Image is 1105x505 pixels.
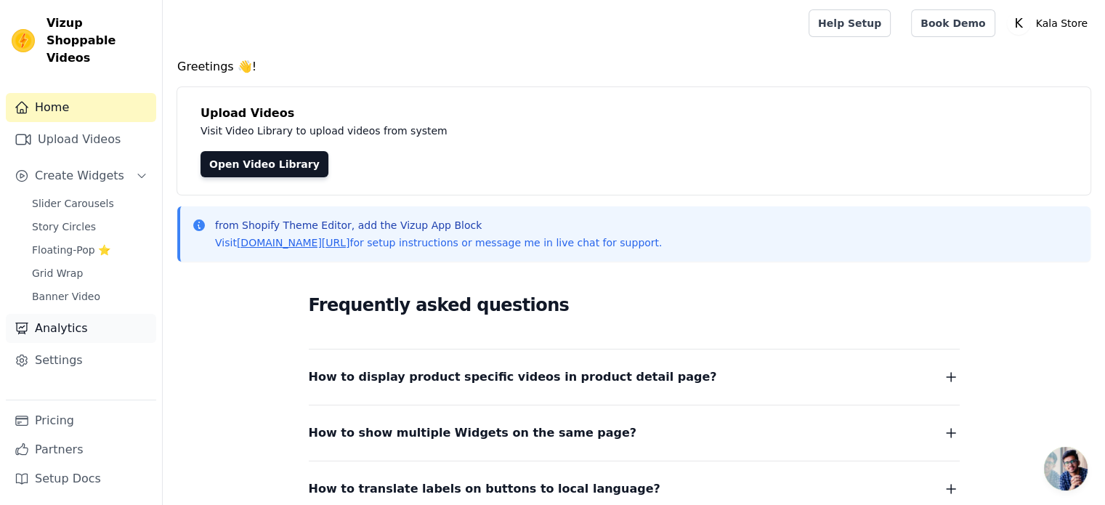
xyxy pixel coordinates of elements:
text: K [1014,16,1023,31]
span: Story Circles [32,219,96,234]
button: How to translate labels on buttons to local language? [309,479,960,499]
button: Create Widgets [6,161,156,190]
a: Grid Wrap [23,263,156,283]
span: Vizup Shoppable Videos [46,15,150,67]
a: Story Circles [23,217,156,237]
a: Help Setup [809,9,891,37]
p: from Shopify Theme Editor, add the Vizup App Block [215,218,662,233]
a: Open Video Library [201,151,328,177]
a: Home [6,93,156,122]
span: Banner Video [32,289,100,304]
p: Kala Store [1030,10,1093,36]
a: [DOMAIN_NAME][URL] [237,237,350,249]
span: How to translate labels on buttons to local language? [309,479,660,499]
button: How to display product specific videos in product detail page? [309,367,960,387]
span: Floating-Pop ⭐ [32,243,110,257]
img: Vizup [12,29,35,52]
p: Visit Video Library to upload videos from system [201,122,851,140]
a: Floating-Pop ⭐ [23,240,156,260]
span: Grid Wrap [32,266,83,280]
a: Settings [6,346,156,375]
a: Pricing [6,406,156,435]
button: K Kala Store [1007,10,1093,36]
a: Partners [6,435,156,464]
span: How to show multiple Widgets on the same page? [309,423,637,443]
p: Visit for setup instructions or message me in live chat for support. [215,235,662,250]
a: Analytics [6,314,156,343]
span: Slider Carousels [32,196,114,211]
button: How to show multiple Widgets on the same page? [309,423,960,443]
h4: Upload Videos [201,105,1067,122]
a: Book Demo [911,9,995,37]
span: Create Widgets [35,167,124,185]
span: How to display product specific videos in product detail page? [309,367,717,387]
h4: Greetings 👋! [177,58,1090,76]
a: Slider Carousels [23,193,156,214]
a: Banner Video [23,286,156,307]
a: Upload Videos [6,125,156,154]
h2: Frequently asked questions [309,291,960,320]
a: Open chat [1044,447,1088,490]
a: Setup Docs [6,464,156,493]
